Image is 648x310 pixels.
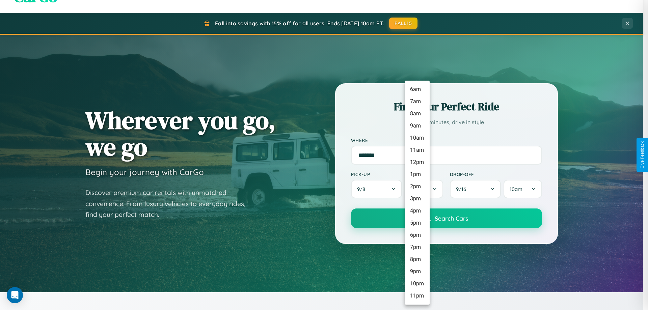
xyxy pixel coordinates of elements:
[405,108,430,120] li: 8am
[405,278,430,290] li: 10pm
[405,168,430,180] li: 1pm
[405,290,430,302] li: 11pm
[7,287,23,303] div: Open Intercom Messenger
[405,83,430,95] li: 6am
[640,141,645,169] div: Give Feedback
[405,229,430,241] li: 6pm
[405,241,430,253] li: 7pm
[405,144,430,156] li: 11am
[405,156,430,168] li: 12pm
[405,253,430,265] li: 8pm
[405,217,430,229] li: 5pm
[405,95,430,108] li: 7am
[405,193,430,205] li: 3pm
[405,120,430,132] li: 9am
[405,132,430,144] li: 10am
[405,265,430,278] li: 9pm
[405,205,430,217] li: 4pm
[405,180,430,193] li: 2pm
